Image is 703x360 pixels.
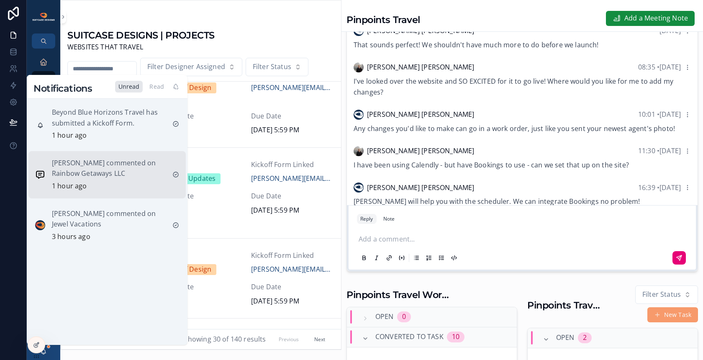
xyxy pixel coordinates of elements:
span: Status [161,159,241,170]
span: [PERSON_NAME] [PERSON_NAME] [367,183,474,193]
button: New Task [647,307,698,322]
span: [DATE] 5:59 PM [251,205,331,216]
span: Open [556,332,575,343]
h1: SUITCASE DESIGNS | PROJECTS [67,29,215,42]
span: [PERSON_NAME] [PERSON_NAME] [367,62,474,73]
img: App logo [32,12,55,21]
span: I've looked over the website and SO EXCITED for it to go live! Where would you like for me to add... [354,77,673,97]
div: scrollable content [27,49,60,214]
button: Add a Meeting Note [606,11,695,26]
span: Filter Status [642,289,681,300]
a: Project NameThrive Global Travel LLCStatusKickoff DesignKickoff Form Linked[PERSON_NAME][EMAIL_AD... [61,239,341,319]
img: Notification icon [35,220,45,230]
span: Due Date [251,111,331,122]
div: 0 [402,311,406,322]
div: Sync 2 Updates [166,173,216,184]
span: 16:39 • [DATE] [638,183,681,192]
span: 11:30 • [DATE] [638,146,681,155]
span: [DATE] [161,296,241,307]
a: Uncorked Odysseys TravelKickoff Design[PERSON_NAME][EMAIL_ADDRESS][DOMAIN_NAME]Designer Assigned[... [61,57,341,148]
span: [PERSON_NAME] [PERSON_NAME] [367,109,474,120]
button: Reply [357,214,377,224]
span: WEBSITES THAT TRAVEL [67,42,215,53]
div: 10 [452,332,459,342]
div: Read [146,81,167,93]
span: [DATE] [161,125,241,136]
p: 1 hour ago [52,181,87,192]
span: 08:35 • [DATE] [638,62,681,72]
a: [PERSON_NAME][EMAIL_ADDRESS][DOMAIN_NAME] [251,173,331,184]
h1: Pinpoints Travel Tasks [527,299,603,312]
span: Add a Meeting Note [624,13,688,24]
p: 1 hour ago [52,130,87,141]
p: [PERSON_NAME] commented on Rainbow Getaways LLC [52,158,166,179]
span: [DATE] 5:59 PM [251,125,331,136]
span: Open [375,311,394,322]
span: Kickoff Form Linked [251,159,331,170]
span: Filter Designer Assigned [147,62,225,72]
span: Showing 30 of 140 results [184,334,266,345]
button: Next [308,333,331,346]
span: Start Date [161,282,241,293]
button: Note [380,214,398,224]
span: Status [161,250,241,261]
div: Kickoff Design [166,82,211,93]
h1: Pinpoints Travel Work Requests [346,288,454,301]
span: Kickoff Form Linked [251,250,331,261]
p: Beyond Blue Horizons Travel has submitted a Kickoff Form. [52,107,166,129]
h1: Notifications [33,82,92,95]
span: Any changes you'd like to make can go in a work order, just like you sent your newest agent's photo! [354,124,675,133]
span: [PERSON_NAME] [PERSON_NAME] [367,146,474,157]
span: Start Date [161,191,241,202]
a: [PERSON_NAME][EMAIL_ADDRESS][DOMAIN_NAME] [251,264,331,275]
h1: Pinpoints Travel [346,13,420,26]
span: [PERSON_NAME] will help you with the scheduler. We can integrate Bookings no problem! [354,197,640,206]
div: Kickoff Design [166,264,211,275]
button: Select Button [246,58,308,76]
img: Notification icon [35,170,45,180]
span: [DATE] 5:59 PM [251,296,331,307]
span: Filter Status [253,62,291,72]
div: 2 [583,332,587,343]
div: Unread [115,81,143,93]
div: Note [383,216,395,222]
a: Project NamePinpoints TravelStatusSync 2 UpdatesKickoff Form Linked[PERSON_NAME][EMAIL_ADDRESS][D... [61,148,341,239]
span: 10:01 • [DATE] [638,110,681,119]
p: [PERSON_NAME] commented on Jewel Vacations [52,208,166,230]
span: Start Date [161,111,241,122]
span: Converted to Task [375,332,444,342]
button: Select Button [635,285,698,304]
span: [DATE] [161,205,241,216]
p: 3 hours ago [52,231,90,242]
button: Select Button [140,58,242,76]
span: That sounds perfect! We shouldn't have much more to do before we launch! [354,40,599,49]
span: Due Date [251,191,331,202]
span: Due Date [251,282,331,293]
a: [PERSON_NAME][EMAIL_ADDRESS][DOMAIN_NAME] [251,82,331,93]
span: I have been using Calendly - but have Bookings to use - can we set that up on the site? [354,160,629,170]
